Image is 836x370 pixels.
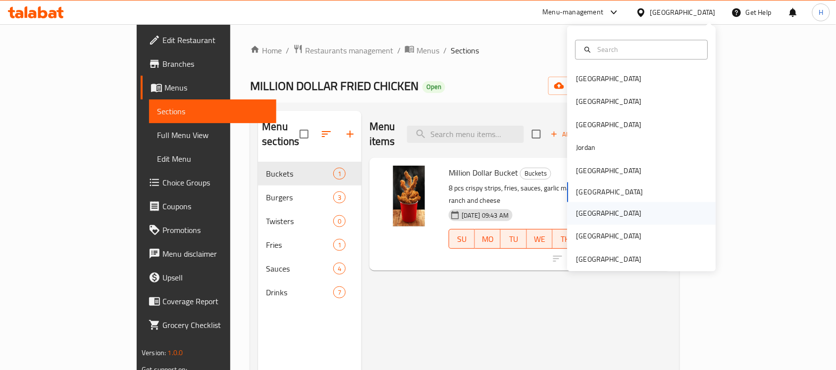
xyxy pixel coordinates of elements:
[266,191,333,203] span: Burgers
[305,45,393,56] span: Restaurants management
[576,254,642,265] div: [GEOGRAPHIC_DATA]
[250,44,679,57] nav: breadcrumb
[162,272,268,283] span: Upsell
[141,266,276,289] a: Upsell
[543,6,604,18] div: Menu-management
[149,99,276,123] a: Sections
[526,124,547,144] span: Select section
[521,168,551,179] span: Buckets
[479,232,497,246] span: MO
[157,105,268,117] span: Sections
[576,74,642,85] div: [GEOGRAPHIC_DATA]
[141,194,276,218] a: Coupons
[334,217,345,226] span: 0
[141,313,276,337] a: Grocery Checklist
[407,126,524,143] input: search
[157,129,268,141] span: Full Menu View
[141,76,276,99] a: Menus
[501,229,526,249] button: TU
[369,119,395,149] h2: Menu items
[286,45,289,56] li: /
[258,257,362,280] div: Sauces4
[453,232,471,246] span: SU
[650,7,716,18] div: [GEOGRAPHIC_DATA]
[250,75,418,97] span: MILLION DOLLAR FRIED CHICKEN
[334,193,345,202] span: 3
[162,177,268,188] span: Choice Groups
[594,44,702,55] input: Search
[162,200,268,212] span: Coupons
[377,166,441,229] img: Million Dollar Bucket
[333,239,346,251] div: items
[293,44,393,57] a: Restaurants management
[157,153,268,165] span: Edit Menu
[141,52,276,76] a: Branches
[334,264,345,274] span: 4
[576,142,596,153] div: Jordan
[258,280,362,304] div: Drinks7
[334,169,345,179] span: 1
[333,215,346,227] div: items
[258,233,362,257] div: Fries1
[576,208,642,219] div: [GEOGRAPHIC_DATA]
[520,168,551,180] div: Buckets
[553,229,578,249] button: TH
[576,165,642,176] div: [GEOGRAPHIC_DATA]
[168,346,183,359] span: 1.0.0
[149,147,276,171] a: Edit Menu
[333,286,346,298] div: items
[451,45,479,56] span: Sections
[338,122,362,146] button: Add section
[258,209,362,233] div: Twisters0
[576,96,642,107] div: [GEOGRAPHIC_DATA]
[162,58,268,70] span: Branches
[531,232,549,246] span: WE
[141,242,276,266] a: Menu disclaimer
[547,127,578,142] span: Add item
[527,229,553,249] button: WE
[141,289,276,313] a: Coverage Report
[162,248,268,260] span: Menu disclaimer
[422,83,445,91] span: Open
[449,182,630,207] p: 8 pcs crispy strips, fries, sauces, garlic mayo, dynamite, BBQ, ranch and cheese
[294,124,314,144] span: Select all sections
[258,162,362,185] div: Buckets1
[333,191,346,203] div: items
[314,122,338,146] span: Sort sections
[141,218,276,242] a: Promotions
[547,127,578,142] button: Add
[266,168,333,180] span: Buckets
[576,231,642,242] div: [GEOGRAPHIC_DATA]
[819,7,823,18] span: H
[443,45,447,56] li: /
[266,239,333,251] span: Fries
[141,171,276,194] a: Choice Groups
[164,82,268,93] span: Menus
[557,232,575,246] span: TH
[258,185,362,209] div: Burgers3
[405,44,439,57] a: Menus
[162,224,268,236] span: Promotions
[556,80,604,92] span: import
[266,286,333,298] span: Drinks
[262,119,299,149] h2: Menu sections
[549,129,576,140] span: Add
[149,123,276,147] a: Full Menu View
[266,263,333,275] span: Sauces
[417,45,439,56] span: Menus
[333,168,346,180] div: items
[397,45,401,56] li: /
[141,28,276,52] a: Edit Restaurant
[548,77,612,95] button: import
[505,232,522,246] span: TU
[258,158,362,308] nav: Menu sections
[162,319,268,331] span: Grocery Checklist
[576,119,642,130] div: [GEOGRAPHIC_DATA]
[266,215,333,227] span: Twisters
[422,81,445,93] div: Open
